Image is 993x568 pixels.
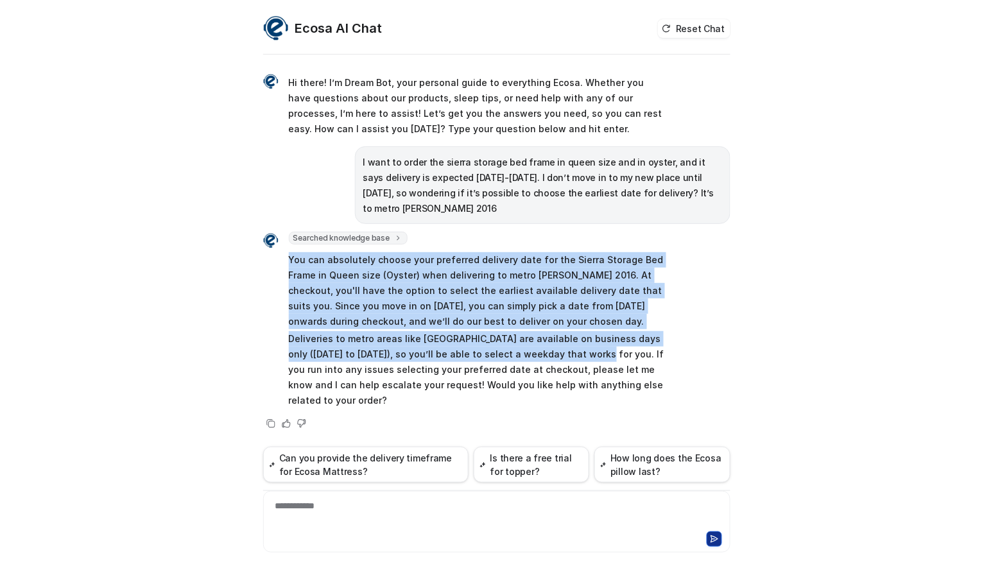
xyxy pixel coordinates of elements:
p: You can absolutely choose your preferred delivery date for the Sierra Storage Bed Frame in Queen ... [289,252,664,329]
img: Widget [263,74,279,89]
p: Hi there! I’m Dream Bot, your personal guide to everything Ecosa. Whether you have questions abou... [289,75,664,137]
h2: Ecosa AI Chat [295,19,383,37]
button: Can you provide the delivery timeframe for Ecosa Mattress? [263,447,469,483]
p: Deliveries to metro areas like [GEOGRAPHIC_DATA] are available on business days only ([DATE] to [... [289,331,664,408]
span: Searched knowledge base [289,232,408,245]
img: Widget [263,233,279,248]
button: How long does the Ecosa pillow last? [594,447,730,483]
p: I want to order the sierra storage bed frame in queen size and in oyster, and it says delivery is... [363,155,722,216]
button: Reset Chat [658,19,730,38]
button: Is there a free trial for topper? [474,447,589,483]
img: Widget [263,15,289,41]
